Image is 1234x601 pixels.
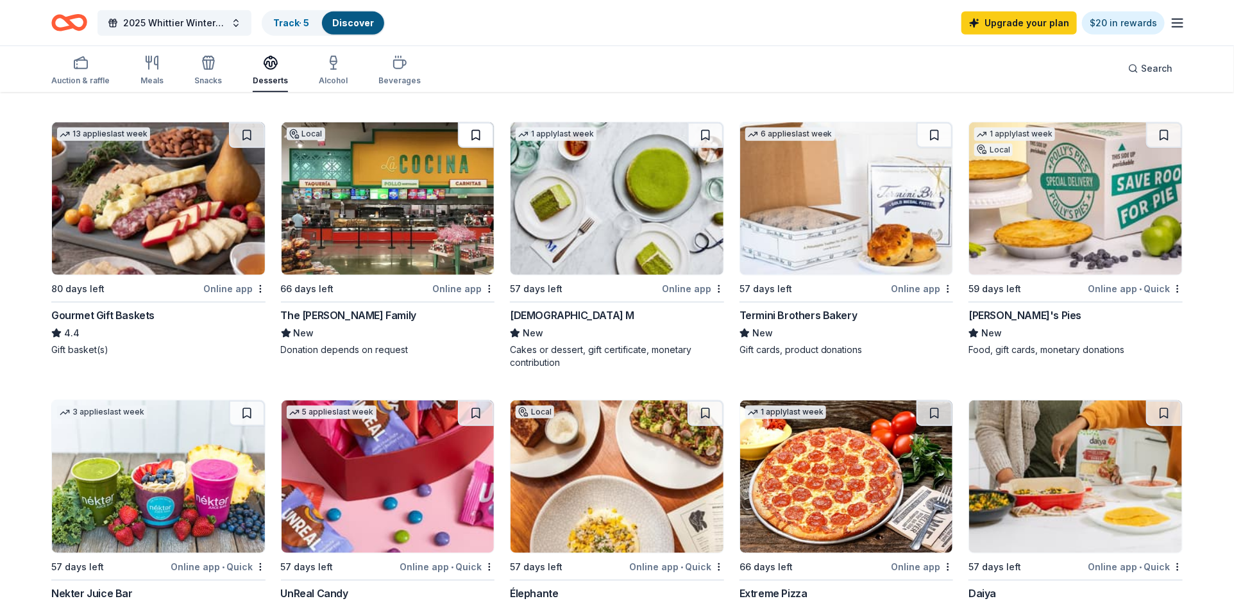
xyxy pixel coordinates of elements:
[740,122,953,275] img: Image for Termini Brothers Bakery
[194,50,222,92] button: Snacks
[516,128,596,141] div: 1 apply last week
[968,343,1183,356] div: Food, gift cards, monetary donations
[282,122,494,275] img: Image for The Gonzalez Family
[97,10,251,36] button: 2025 Whittier Winter Wonderland
[968,308,1081,323] div: [PERSON_NAME]'s Pies
[378,50,421,92] button: Beverages
[451,562,453,572] span: •
[511,400,723,553] img: Image for Élephante
[1141,61,1172,76] span: Search
[1082,12,1165,35] a: $20 in rewards
[1088,281,1183,297] div: Online app Quick
[961,12,1077,35] a: Upgrade your plan
[432,281,494,297] div: Online app
[1139,284,1142,294] span: •
[400,559,494,575] div: Online app Quick
[740,281,792,297] div: 57 days left
[510,343,724,369] div: Cakes or dessert, gift certificate, monetary contribution
[52,400,265,553] img: Image for Nekter Juice Bar
[194,76,222,86] div: Snacks
[140,76,164,86] div: Meals
[891,281,953,297] div: Online app
[253,50,288,92] button: Desserts
[253,76,288,86] div: Desserts
[51,559,104,575] div: 57 days left
[510,281,562,297] div: 57 days left
[752,325,773,341] span: New
[891,559,953,575] div: Online app
[680,562,683,572] span: •
[51,281,105,297] div: 80 days left
[510,308,634,323] div: [DEMOGRAPHIC_DATA] M
[51,308,155,323] div: Gourmet Gift Baskets
[523,325,543,341] span: New
[222,562,224,572] span: •
[740,559,793,575] div: 66 days left
[740,343,954,356] div: Gift cards, product donations
[294,325,314,341] span: New
[171,559,266,575] div: Online app Quick
[287,128,325,140] div: Local
[57,406,147,419] div: 3 applies last week
[52,122,265,275] img: Image for Gourmet Gift Baskets
[281,586,348,601] div: UnReal Candy
[378,76,421,86] div: Beverages
[981,325,1002,341] span: New
[974,128,1055,141] div: 1 apply last week
[974,144,1013,156] div: Local
[1118,56,1183,81] button: Search
[319,50,348,92] button: Alcohol
[740,122,954,356] a: Image for Termini Brothers Bakery6 applieslast week57 days leftOnline appTermini Brothers BakeryN...
[969,400,1182,553] img: Image for Daiya
[203,281,266,297] div: Online app
[662,281,724,297] div: Online app
[282,400,494,553] img: Image for UnReal Candy
[332,17,374,28] a: Discover
[281,281,334,297] div: 66 days left
[968,122,1183,356] a: Image for Polly's Pies1 applylast weekLocal59 days leftOnline app•Quick[PERSON_NAME]'s PiesNewFoo...
[968,281,1021,297] div: 59 days left
[319,76,348,86] div: Alcohol
[51,122,266,356] a: Image for Gourmet Gift Baskets13 applieslast week80 days leftOnline appGourmet Gift Baskets4.4Gif...
[51,76,110,86] div: Auction & raffle
[281,559,334,575] div: 57 days left
[510,122,724,369] a: Image for Lady M1 applylast week57 days leftOnline app[DEMOGRAPHIC_DATA] MNewCakes or dessert, gi...
[281,122,495,356] a: Image for The Gonzalez FamilyLocal66 days leftOnline appThe [PERSON_NAME] FamilyNewDonation depen...
[968,559,1021,575] div: 57 days left
[740,308,858,323] div: Termini Brothers Bakery
[510,586,558,601] div: Élephante
[287,406,376,419] div: 5 applies last week
[968,586,996,601] div: Daiya
[51,343,266,356] div: Gift basket(s)
[510,559,562,575] div: 57 days left
[51,8,87,38] a: Home
[629,559,724,575] div: Online app Quick
[969,122,1182,275] img: Image for Polly's Pies
[745,128,835,141] div: 6 applies last week
[51,586,133,601] div: Nekter Juice Bar
[1139,562,1142,572] span: •
[140,50,164,92] button: Meals
[281,343,495,356] div: Donation depends on request
[511,122,723,275] img: Image for Lady M
[281,308,416,323] div: The [PERSON_NAME] Family
[745,406,826,419] div: 1 apply last week
[51,50,110,92] button: Auction & raffle
[1088,559,1183,575] div: Online app Quick
[57,128,150,141] div: 13 applies last week
[262,10,385,36] button: Track· 5Discover
[123,15,226,31] span: 2025 Whittier Winter Wonderland
[516,406,554,418] div: Local
[64,325,80,341] span: 4.4
[740,586,807,601] div: Extreme Pizza
[273,17,309,28] a: Track· 5
[740,400,953,553] img: Image for Extreme Pizza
